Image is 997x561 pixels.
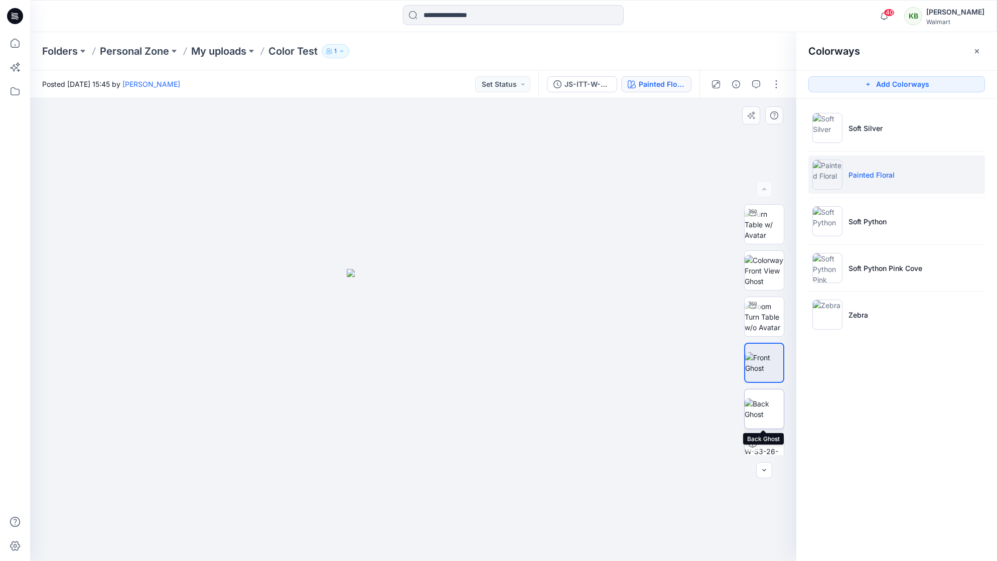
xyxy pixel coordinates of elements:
[745,352,783,373] img: Front Ghost
[926,18,984,26] div: Walmart
[268,44,318,58] p: Color Test
[334,46,337,57] p: 1
[745,301,784,333] img: Zoom Turn Table w/o Avatar
[347,269,480,561] img: eyJhbGciOiJIUzI1NiIsImtpZCI6IjAiLCJzbHQiOiJzZXMiLCJ0eXAiOiJKV1QifQ.eyJkYXRhIjp7InR5cGUiOiJzdG9yYW...
[621,76,691,92] button: Painted Floral
[812,253,842,283] img: Soft Python Pink Cove
[808,45,860,57] h2: Colorways
[848,123,883,133] p: Soft Silver
[745,255,784,287] img: Colorway Front View Ghost
[122,80,180,88] a: [PERSON_NAME]
[926,6,984,18] div: [PERSON_NAME]
[639,79,685,90] div: Painted Floral
[848,263,922,273] p: Soft Python Pink Cove
[812,160,842,190] img: Painted Floral
[42,79,180,89] span: Posted [DATE] 15:45 by
[808,76,985,92] button: Add Colorways
[904,7,922,25] div: KB
[191,44,246,58] a: My uploads
[812,300,842,330] img: Zebra
[745,398,784,419] img: Back Ghost
[100,44,169,58] a: Personal Zone
[812,113,842,143] img: Soft Silver
[564,79,611,90] div: JS-ITT-W-S3-26-15 BASIC BRALETTE
[848,170,895,180] p: Painted Floral
[884,9,895,17] span: 40
[547,76,617,92] button: JS-ITT-W-S3-26-15 BASIC BRALETTE
[848,216,887,227] p: Soft Python
[322,44,349,58] button: 1
[812,206,842,236] img: Soft Python
[728,76,744,92] button: Details
[745,209,784,240] img: Turn Table w/ Avatar
[42,44,78,58] a: Folders
[848,310,868,320] p: Zebra
[745,436,784,475] img: JS-ITT-W-S3-26-15 BASIC BRALETTE Painted Floral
